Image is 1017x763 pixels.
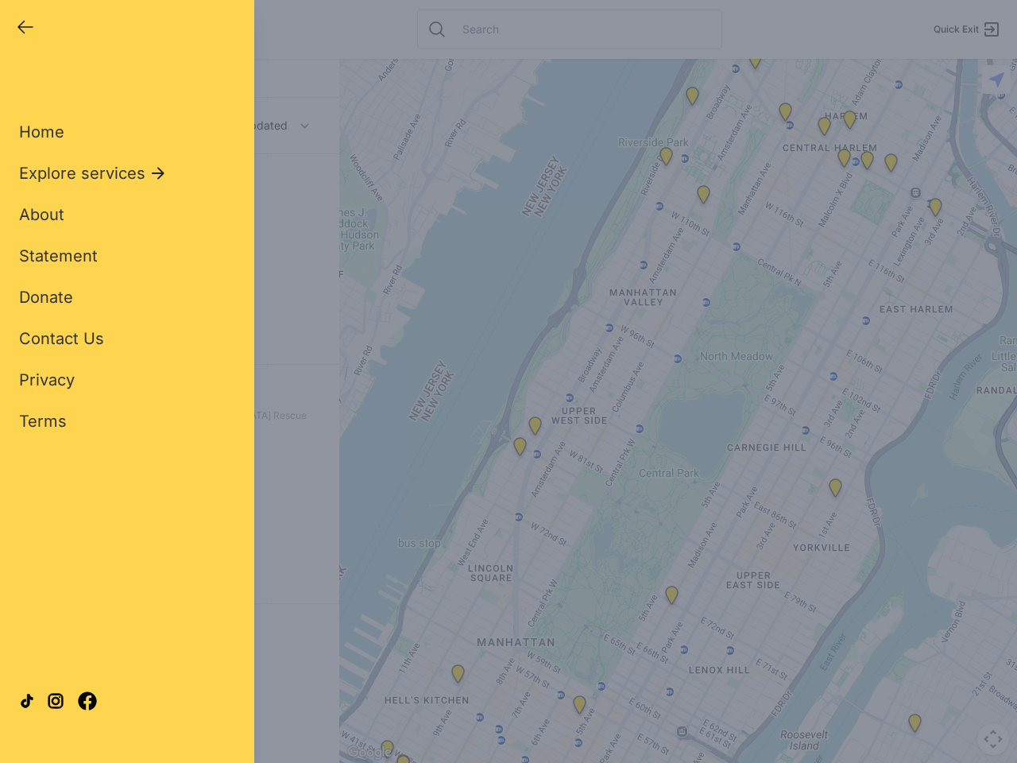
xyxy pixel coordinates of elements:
[19,162,145,184] span: Explore services
[19,288,73,307] span: Donate
[19,203,64,226] a: About
[19,369,75,391] a: Privacy
[19,122,64,141] span: Home
[19,329,104,348] span: Contact Us
[19,162,168,184] button: Explore services
[19,410,67,432] a: Terms
[19,327,104,350] a: Contact Us
[19,286,73,308] a: Donate
[19,246,98,265] span: Statement
[19,205,64,224] span: About
[19,121,64,143] a: Home
[19,245,98,267] a: Statement
[19,412,67,431] span: Terms
[19,370,75,389] span: Privacy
